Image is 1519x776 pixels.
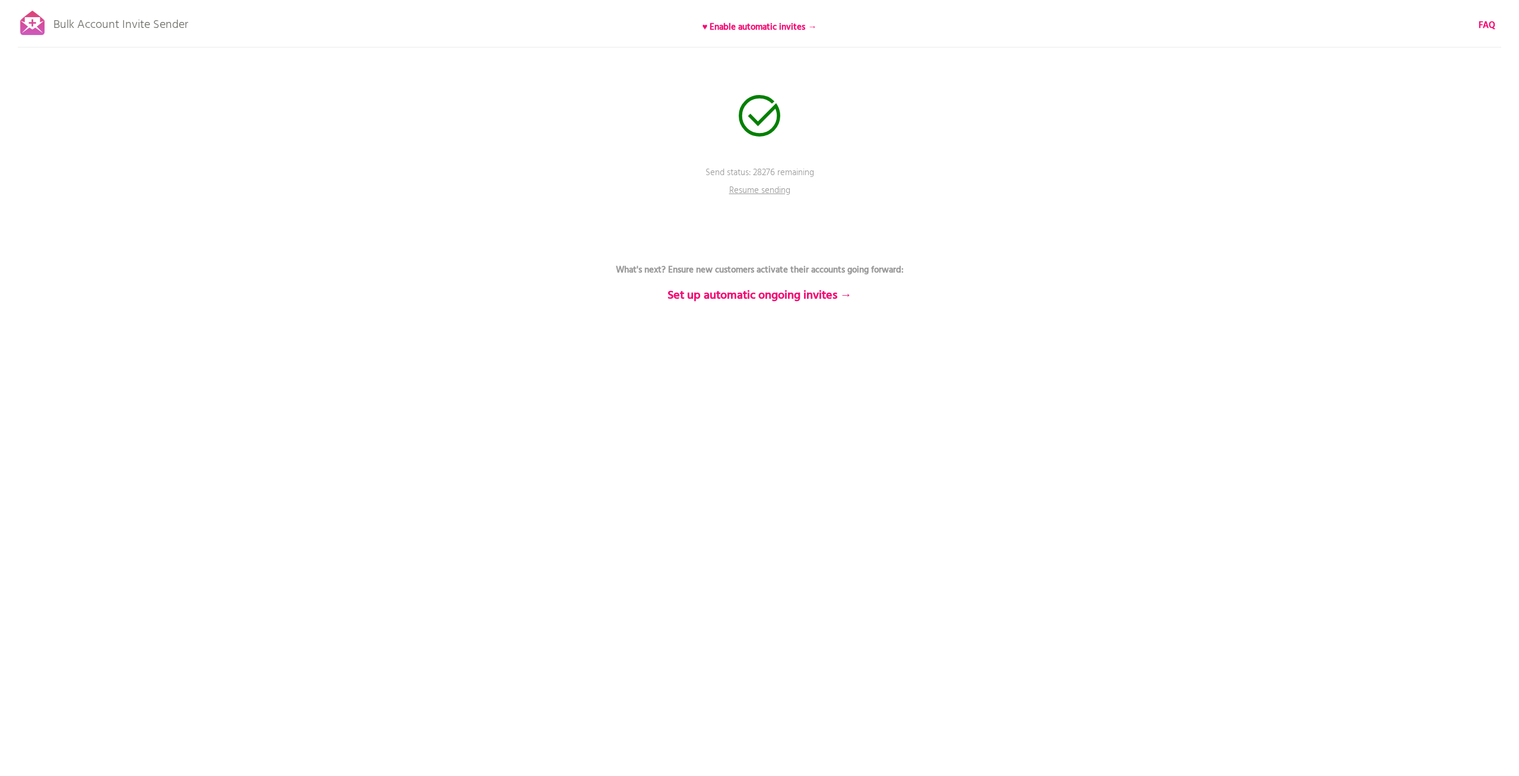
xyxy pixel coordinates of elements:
p: Send status: 28276 remaining [581,166,938,196]
b: What's next? Ensure new customers activate their accounts going forward: [616,263,904,277]
p: Bulk Account Invite Sender [53,7,188,37]
a: FAQ [1479,19,1495,32]
b: FAQ [1479,18,1495,33]
p: Resume sending [724,184,795,202]
b: Set up automatic ongoing invites → [668,286,852,305]
b: ♥ Enable automatic invites → [703,20,817,34]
